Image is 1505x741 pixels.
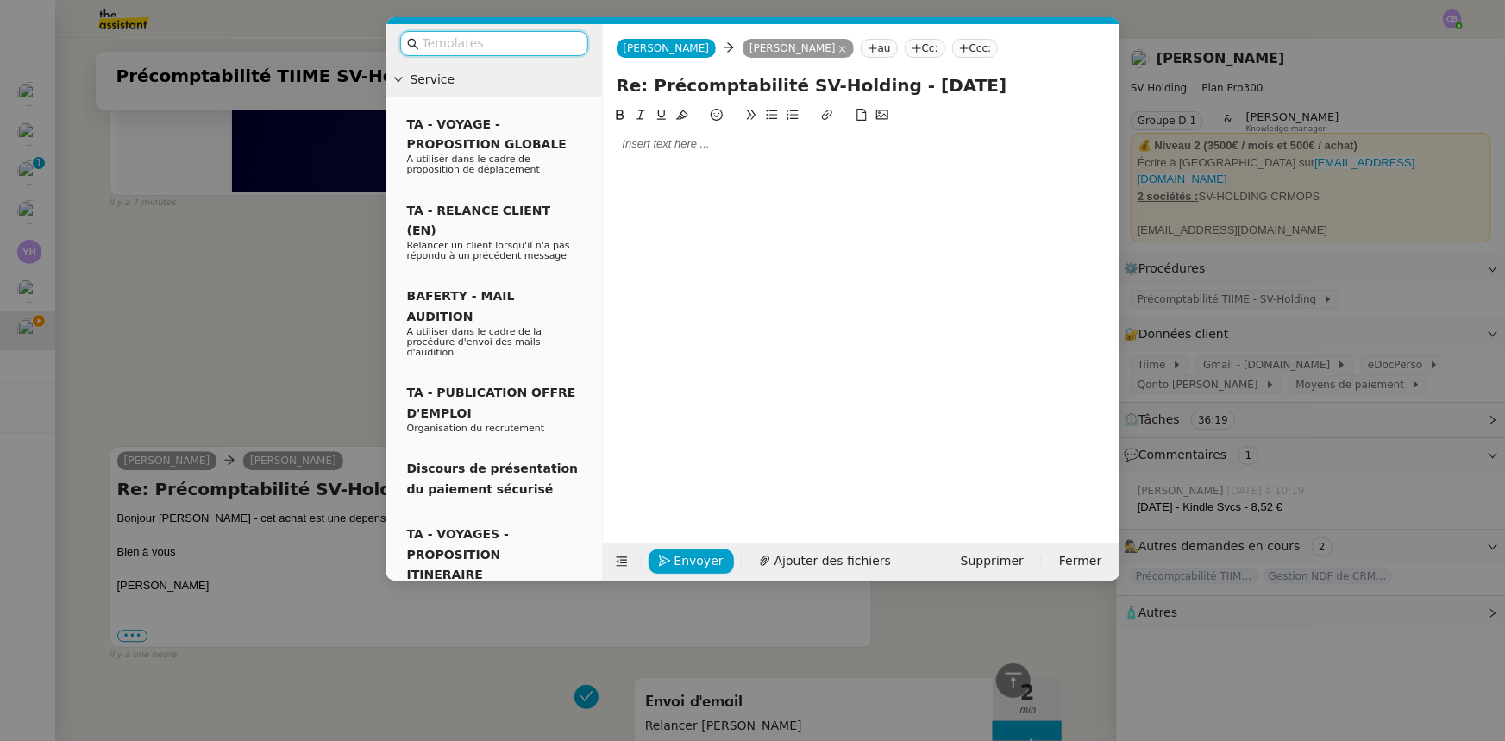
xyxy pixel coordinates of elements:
[749,549,901,574] button: Ajouter des fichiers
[774,551,891,571] span: Ajouter des fichiers
[407,117,567,151] span: TA - VOYAGE - PROPOSITION GLOBALE
[407,154,540,175] span: A utiliser dans le cadre de proposition de déplacement
[649,549,734,574] button: Envoyer
[617,72,1106,98] input: Subject
[861,39,898,58] nz-tag: au
[407,326,542,358] span: A utiliser dans le cadre de la procédure d'envoi des mails d'audition
[407,386,576,419] span: TA - PUBLICATION OFFRE D'EMPLOI
[952,39,999,58] nz-tag: Ccc:
[386,63,602,97] div: Service
[407,423,545,434] span: Organisation du recrutement
[905,39,945,58] nz-tag: Cc:
[950,549,1034,574] button: Supprimer
[407,240,570,261] span: Relancer un client lorsqu'il n'a pas répondu à un précédent message
[407,527,509,581] span: TA - VOYAGES - PROPOSITION ITINERAIRE
[961,551,1024,571] span: Supprimer
[1049,549,1112,574] button: Fermer
[674,551,724,571] span: Envoyer
[423,34,578,53] input: Templates
[1059,551,1101,571] span: Fermer
[407,289,515,323] span: BAFERTY - MAIL AUDITION
[407,462,579,495] span: Discours de présentation du paiement sécurisé
[743,39,854,58] nz-tag: [PERSON_NAME]
[411,70,595,90] span: Service
[407,204,551,237] span: TA - RELANCE CLIENT (EN)
[624,42,710,54] span: [PERSON_NAME]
